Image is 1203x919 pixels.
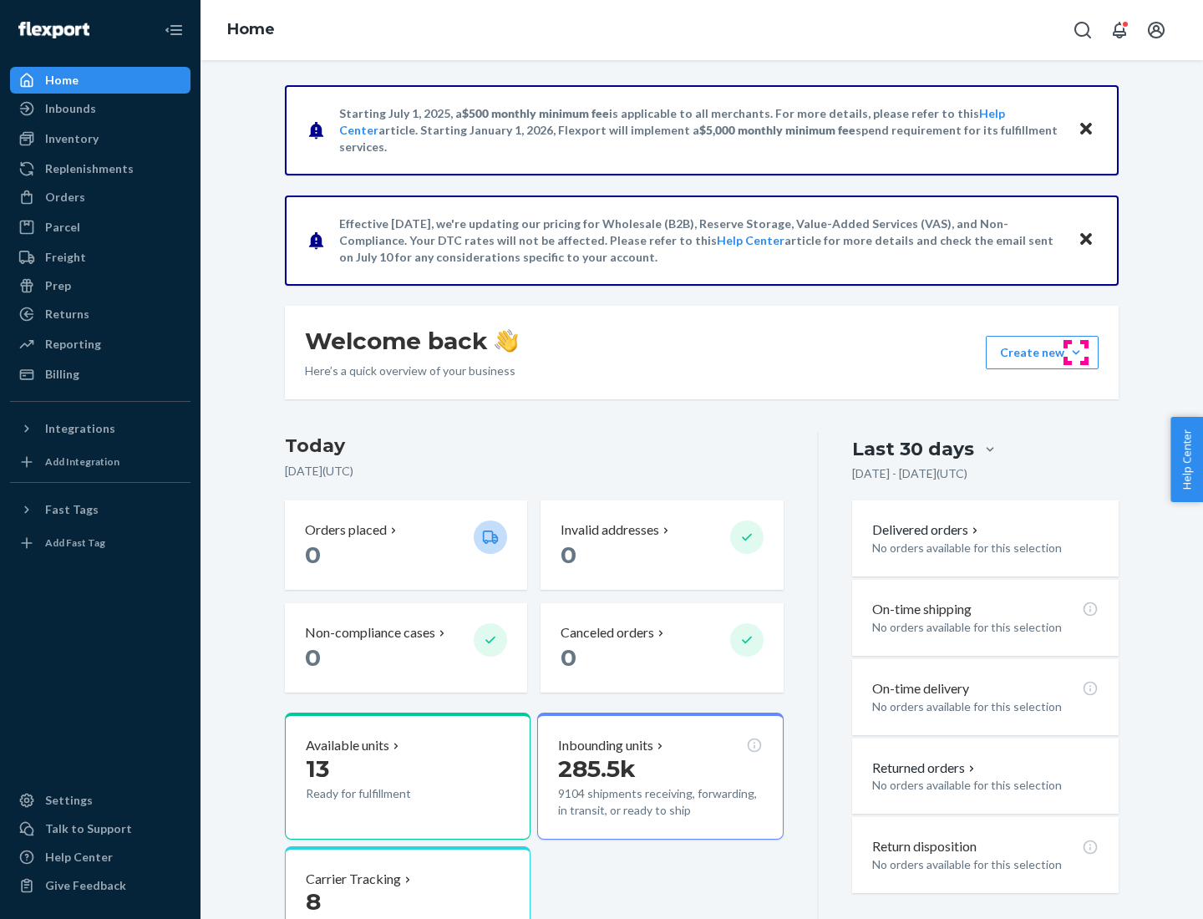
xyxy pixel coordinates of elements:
[285,603,527,693] button: Non-compliance cases 0
[306,785,460,802] p: Ready for fulfillment
[45,501,99,518] div: Fast Tags
[305,520,387,540] p: Orders placed
[10,844,190,871] a: Help Center
[10,872,190,899] button: Give Feedback
[45,366,79,383] div: Billing
[45,306,89,322] div: Returns
[495,329,518,353] img: hand-wave emoji
[10,787,190,814] a: Settings
[45,249,86,266] div: Freight
[558,736,653,755] p: Inbounding units
[558,754,636,783] span: 285.5k
[541,603,783,693] button: Canceled orders 0
[872,600,972,619] p: On-time shipping
[10,301,190,327] a: Returns
[306,754,329,783] span: 13
[852,436,974,462] div: Last 30 days
[872,856,1099,873] p: No orders available for this selection
[18,22,89,38] img: Flexport logo
[872,520,982,540] button: Delivered orders
[561,643,576,672] span: 0
[986,336,1099,369] button: Create new
[10,331,190,358] a: Reporting
[306,887,321,916] span: 8
[10,449,190,475] a: Add Integration
[45,420,115,437] div: Integrations
[305,326,518,356] h1: Welcome back
[305,643,321,672] span: 0
[45,219,80,236] div: Parcel
[10,244,190,271] a: Freight
[10,361,190,388] a: Billing
[462,106,609,120] span: $500 monthly minimum fee
[45,160,134,177] div: Replenishments
[558,785,762,819] p: 9104 shipments receiving, forwarding, in transit, or ready to ship
[214,6,288,54] ol: breadcrumbs
[1103,13,1136,47] button: Open notifications
[339,105,1062,155] p: Starting July 1, 2025, a is applicable to all merchants. For more details, please refer to this a...
[10,67,190,94] a: Home
[10,214,190,241] a: Parcel
[561,541,576,569] span: 0
[1075,118,1097,142] button: Close
[285,500,527,590] button: Orders placed 0
[305,363,518,379] p: Here’s a quick overview of your business
[699,123,855,137] span: $5,000 monthly minimum fee
[305,541,321,569] span: 0
[285,433,784,459] h3: Today
[872,679,969,698] p: On-time delivery
[561,520,659,540] p: Invalid addresses
[45,130,99,147] div: Inventory
[45,454,119,469] div: Add Integration
[852,465,967,482] p: [DATE] - [DATE] ( UTC )
[537,713,783,840] button: Inbounding units285.5k9104 shipments receiving, forwarding, in transit, or ready to ship
[285,713,530,840] button: Available units13Ready for fulfillment
[45,792,93,809] div: Settings
[305,623,435,642] p: Non-compliance cases
[45,100,96,117] div: Inbounds
[45,849,113,866] div: Help Center
[10,815,190,842] a: Talk to Support
[45,536,105,550] div: Add Fast Tag
[45,877,126,894] div: Give Feedback
[45,277,71,294] div: Prep
[541,500,783,590] button: Invalid addresses 0
[10,530,190,556] a: Add Fast Tag
[227,20,275,38] a: Home
[10,95,190,122] a: Inbounds
[45,189,85,206] div: Orders
[1170,417,1203,502] button: Help Center
[1140,13,1173,47] button: Open account menu
[339,216,1062,266] p: Effective [DATE], we're updating our pricing for Wholesale (B2B), Reserve Storage, Value-Added Se...
[1066,13,1099,47] button: Open Search Box
[10,415,190,442] button: Integrations
[872,619,1099,636] p: No orders available for this selection
[872,698,1099,715] p: No orders available for this selection
[561,623,654,642] p: Canceled orders
[872,540,1099,556] p: No orders available for this selection
[10,125,190,152] a: Inventory
[872,777,1099,794] p: No orders available for this selection
[306,870,401,889] p: Carrier Tracking
[1075,228,1097,252] button: Close
[10,184,190,211] a: Orders
[872,759,978,778] button: Returned orders
[10,272,190,299] a: Prep
[717,233,784,247] a: Help Center
[45,336,101,353] div: Reporting
[285,463,784,480] p: [DATE] ( UTC )
[872,837,977,856] p: Return disposition
[45,72,79,89] div: Home
[306,736,389,755] p: Available units
[157,13,190,47] button: Close Navigation
[10,496,190,523] button: Fast Tags
[10,155,190,182] a: Replenishments
[45,820,132,837] div: Talk to Support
